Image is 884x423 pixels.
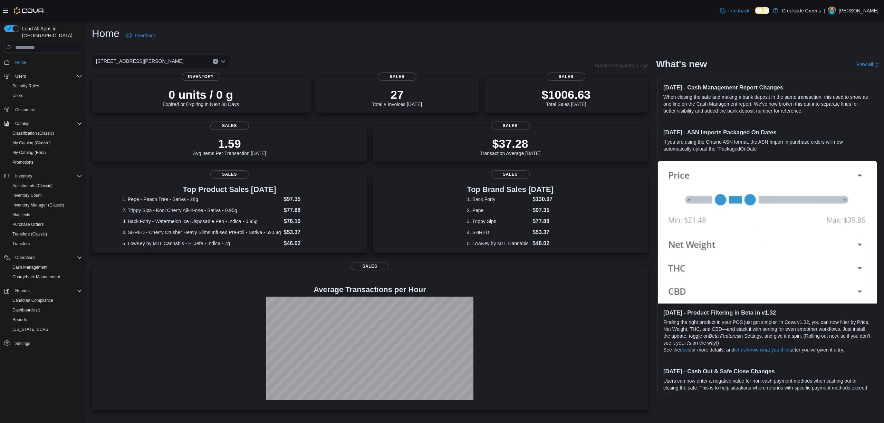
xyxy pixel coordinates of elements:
[663,319,871,346] p: Finding the right product in your POS just got simpler. In Cova v1.32, you can now filter by Pric...
[10,211,82,219] span: Manifests
[1,105,85,115] button: Customers
[828,7,836,15] div: Pat McCaffrey
[10,240,82,248] span: Transfers
[7,262,85,272] button: Cash Management
[14,7,45,14] img: Cova
[182,73,220,81] span: Inventory
[12,193,42,198] span: Inventory Count
[12,222,44,227] span: Purchase Orders
[213,59,218,64] button: Clear input
[12,231,47,237] span: Transfers (Classic)
[532,228,554,237] dd: $53.37
[12,202,64,208] span: Inventory Manager (Classic)
[7,128,85,138] button: Classification (Classic)
[10,211,33,219] a: Manifests
[15,107,35,113] span: Customers
[839,7,878,15] p: [PERSON_NAME]
[10,92,82,100] span: Users
[10,306,82,314] span: Dashboards
[12,140,51,146] span: My Catalog (Classic)
[10,325,82,334] span: Washington CCRS
[7,315,85,325] button: Reports
[12,58,29,67] a: Home
[12,298,53,303] span: Canadian Compliance
[595,63,648,68] p: Updated 3 minute(s) ago
[541,88,590,107] div: Total Sales [DATE]
[7,325,85,334] button: [US_STATE] CCRS
[7,220,85,229] button: Purchase Orders
[10,325,51,334] a: [US_STATE] CCRS
[10,240,32,248] a: Transfers
[480,137,541,156] div: Transaction Average [DATE]
[663,138,871,152] p: If you are using the Ontario ASN format, the ASN Import in purchase orders will now automatically...
[10,82,82,90] span: Security Roles
[12,72,29,80] button: Users
[284,195,337,203] dd: $97.35
[12,265,47,270] span: Cash Management
[12,119,32,128] button: Catalog
[1,119,85,128] button: Catalog
[541,88,590,102] p: $1006.63
[4,54,82,366] nav: Complex example
[284,239,337,248] dd: $46.02
[7,272,85,282] button: Chargeback Management
[10,201,67,209] a: Inventory Manager (Classic)
[7,91,85,100] button: Users
[491,122,530,130] span: Sales
[7,191,85,200] button: Inventory Count
[7,157,85,167] button: Promotions
[532,206,554,214] dd: $97.35
[12,339,82,348] span: Settings
[19,25,82,39] span: Load All Apps in [GEOGRAPHIC_DATA]
[7,305,85,315] a: Dashboards
[532,239,554,248] dd: $46.02
[12,274,60,280] span: Chargeback Management
[10,191,82,200] span: Inventory Count
[12,105,82,114] span: Customers
[1,286,85,296] button: Reports
[467,185,554,194] h3: Top Brand Sales [DATE]
[12,172,35,180] button: Inventory
[96,57,184,65] span: [STREET_ADDRESS][PERSON_NAME]
[15,60,26,65] span: Home
[824,7,825,15] p: |
[717,4,752,18] a: Feedback
[12,172,82,180] span: Inventory
[12,83,39,89] span: Security Roles
[97,286,642,294] h4: Average Transactions per Hour
[10,158,82,166] span: Promotions
[663,129,871,136] h3: [DATE] - ASN Imports Packaged On Dates
[92,27,119,40] h1: Home
[734,347,790,353] a: let us know what you think
[12,150,46,155] span: My Catalog (Beta)
[122,229,281,236] dt: 4. SHRED - Cherry Crusher Heavy Slims Infused Pre-roll - Sativa - 5x0.4g
[372,88,422,107] div: Total # Invoices [DATE]
[122,185,336,194] h3: Top Product Sales [DATE]
[10,182,55,190] a: Adjustments (Classic)
[163,88,239,102] p: 0 units / 0 g
[7,81,85,91] button: Security Roles
[163,88,239,107] div: Expired or Expiring in Next 30 Days
[122,240,281,247] dt: 5. LowKey by MTL Cannabis - El Jefe - Indica - 7g
[15,255,36,260] span: Operations
[10,230,82,238] span: Transfers (Classic)
[532,217,554,225] dd: $77.88
[10,316,82,324] span: Reports
[124,29,158,42] a: Feedback
[656,59,707,70] h2: What's new
[856,61,878,67] a: View allExternal link
[15,341,30,346] span: Settings
[15,74,26,79] span: Users
[15,173,32,179] span: Inventory
[135,32,156,39] span: Feedback
[1,71,85,81] button: Users
[10,220,82,229] span: Purchase Orders
[480,137,541,151] p: $37.28
[12,119,82,128] span: Catalog
[12,253,82,262] span: Operations
[467,196,530,203] dt: 1. Back Forty
[284,228,337,237] dd: $53.37
[10,129,57,137] a: Classification (Classic)
[210,170,249,179] span: Sales
[193,137,266,151] p: 1.59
